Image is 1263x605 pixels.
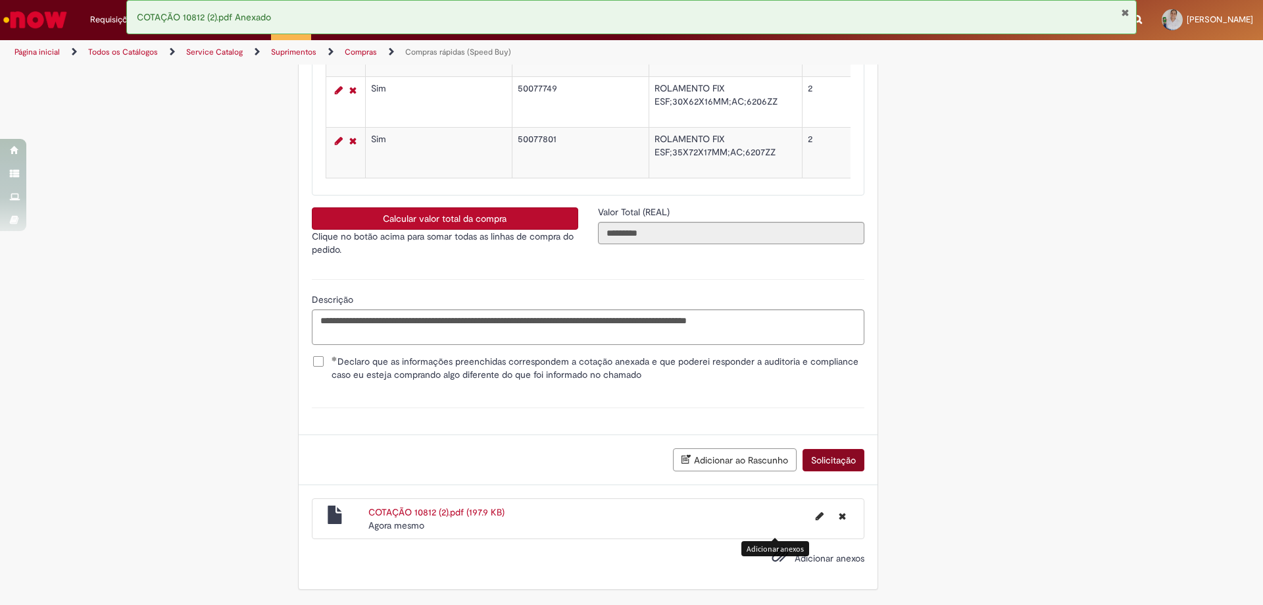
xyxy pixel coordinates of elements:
td: Sim [365,77,512,128]
td: 50077749 [512,77,649,128]
button: Fechar Notificação [1121,7,1129,18]
td: 50077801 [512,128,649,178]
td: 2 [802,128,860,178]
span: Declaro que as informações preenchidas correspondem a cotação anexada e que poderei responder a a... [332,355,864,381]
a: Suprimentos [271,47,316,57]
td: Sim [365,128,512,178]
a: Remover linha 2 [346,82,360,98]
span: COTAÇÃO 10812 (2).pdf Anexado [137,11,271,23]
span: [PERSON_NAME] [1187,14,1253,25]
button: Adicionar ao Rascunho [673,448,797,471]
p: Clique no botão acima para somar todas as linhas de compra do pedido. [312,230,578,256]
ul: Trilhas de página [10,40,832,65]
a: Service Catalog [186,47,243,57]
a: Remover linha 3 [346,133,360,149]
time: 27/08/2025 14:27:25 [368,519,424,531]
img: ServiceNow [1,7,69,33]
button: Solicitação [803,449,864,471]
input: Valor Total (REAL) [598,222,864,244]
a: COTAÇÃO 10812 (2).pdf (197.9 KB) [368,506,505,518]
span: Descrição [312,294,356,305]
button: Calcular valor total da compra [312,207,578,230]
div: Adicionar anexos [741,541,809,556]
span: Obrigatório Preenchido [332,356,337,361]
button: Excluir COTAÇÃO 10812 (2).pdf [831,506,854,527]
span: Somente leitura - Valor Total (REAL) [598,206,672,218]
a: Página inicial [14,47,60,57]
a: Editar Linha 3 [332,133,346,149]
a: Todos os Catálogos [88,47,158,57]
button: Editar nome de arquivo COTAÇÃO 10812 (2).pdf [808,506,831,527]
a: Editar Linha 2 [332,82,346,98]
span: Agora mesmo [368,519,424,531]
label: Somente leitura - Valor Total (REAL) [598,205,672,219]
span: Adicionar anexos [795,552,864,564]
textarea: Descrição [312,309,864,345]
td: 2 [802,77,860,128]
a: Compras [345,47,377,57]
td: ROLAMENTO FIX ESF;35X72X17MM;AC;6207ZZ [649,128,802,178]
td: ROLAMENTO FIX ESF;30X62X16MM;AC;6206ZZ [649,77,802,128]
span: Requisições [90,13,136,26]
a: Compras rápidas (Speed Buy) [405,47,511,57]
